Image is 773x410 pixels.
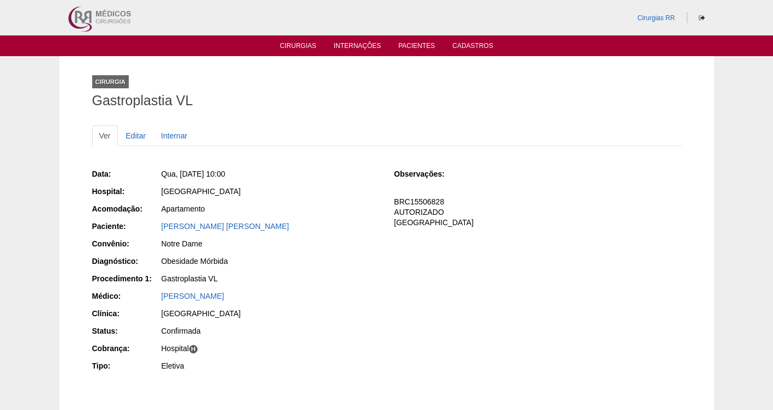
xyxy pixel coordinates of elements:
div: Clínica: [92,308,160,319]
p: BRC15506828 AUTORIZADO [GEOGRAPHIC_DATA] [394,197,681,228]
a: Cadastros [452,42,493,53]
div: [GEOGRAPHIC_DATA] [161,308,379,319]
div: Acomodação: [92,203,160,214]
i: Sair [699,15,705,21]
div: Procedimento 1: [92,273,160,284]
div: Obesidade Mórbida [161,256,379,267]
a: Ver [92,125,118,146]
div: Cobrança: [92,343,160,354]
div: Confirmada [161,325,379,336]
div: Eletiva [161,360,379,371]
a: Editar [119,125,153,146]
a: Internações [334,42,381,53]
div: Médico: [92,291,160,302]
div: Diagnóstico: [92,256,160,267]
a: Internar [154,125,194,146]
div: Observações: [394,168,462,179]
a: Cirurgias [280,42,316,53]
a: [PERSON_NAME] [161,292,224,300]
div: Data: [92,168,160,179]
div: Hospital: [92,186,160,197]
a: Pacientes [398,42,435,53]
div: Hospital [161,343,379,354]
div: [GEOGRAPHIC_DATA] [161,186,379,197]
div: Notre Dame [161,238,379,249]
div: Cirurgia [92,75,129,88]
div: Apartamento [161,203,379,214]
span: H [189,345,198,354]
a: [PERSON_NAME] [PERSON_NAME] [161,222,289,231]
a: Cirurgias RR [637,14,675,22]
div: Paciente: [92,221,160,232]
div: Convênio: [92,238,160,249]
div: Tipo: [92,360,160,371]
div: Gastroplastia VL [161,273,379,284]
div: Status: [92,325,160,336]
h1: Gastroplastia VL [92,94,681,107]
span: Qua, [DATE] 10:00 [161,170,225,178]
